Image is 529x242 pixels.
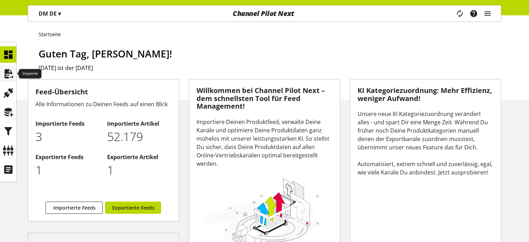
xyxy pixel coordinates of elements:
div: Importiere Deinen Produktfeed, verwalte Deine Kanäle und optimiere Deine Produktdaten ganz mühelo... [197,118,332,168]
p: 1 [35,161,100,179]
h2: [DATE] ist der [DATE] [39,64,501,72]
div: Unsere neue KI Kategoriezuordnung verändert alles - und spart Dir eine Menge Zeit. Während Du frü... [358,110,494,177]
span: ▾ [58,10,61,17]
h2: Exportierte Feeds [35,153,100,161]
span: Exportierte Feeds [112,204,154,211]
nav: main navigation [28,5,501,22]
p: 3 [35,128,100,146]
span: Guten Tag, [PERSON_NAME]! [39,47,172,60]
h3: KI Kategoriezuordnung: Mehr Effizienz, weniger Aufwand! [358,87,494,102]
div: Alle Informationen zu Deinen Feeds auf einen Blick [35,100,171,108]
span: Importierte Feeds [53,204,95,211]
h2: Importierte Artikel [107,119,171,128]
h2: Exportierte Artikel [107,153,171,161]
h3: Willkommen bei Channel Pilot Next – dem schnellsten Tool für Feed Management! [197,87,332,110]
div: Importe [19,69,41,79]
a: Importierte Feeds [46,202,103,214]
h3: Feed-Übersicht [35,87,171,97]
p: 1 [107,161,171,179]
a: Exportierte Feeds [105,202,161,214]
p: 52179 [107,128,171,146]
p: DM DE [39,9,61,18]
h2: Importierte Feeds [35,119,100,128]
